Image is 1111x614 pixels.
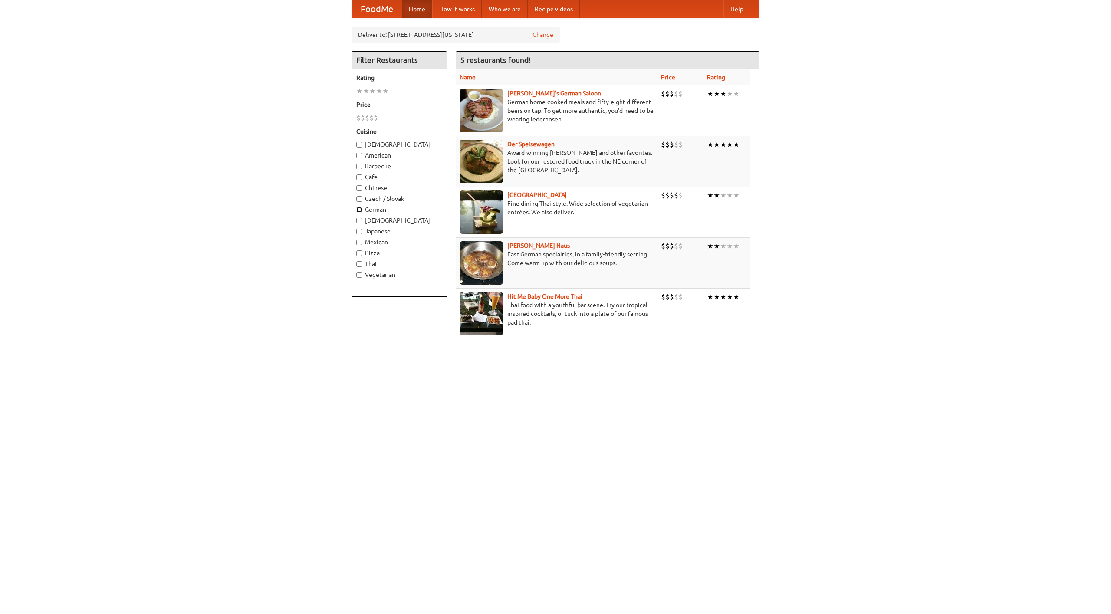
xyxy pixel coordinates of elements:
a: Change [532,30,553,39]
li: ★ [369,86,376,96]
a: Who we are [482,0,528,18]
li: $ [665,241,670,251]
a: [GEOGRAPHIC_DATA] [507,191,567,198]
li: ★ [713,241,720,251]
li: $ [665,140,670,149]
p: Award-winning [PERSON_NAME] and other favorites. Look for our restored food truck in the NE corne... [460,148,654,174]
li: ★ [733,241,740,251]
a: [PERSON_NAME] Haus [507,242,570,249]
li: $ [661,292,665,302]
img: esthers.jpg [460,89,503,132]
input: Japanese [356,229,362,234]
li: $ [678,190,683,200]
p: Thai food with a youthful bar scene. Try our tropical inspired cocktails, or tuck into a plate of... [460,301,654,327]
li: $ [374,113,378,123]
label: Cafe [356,173,442,181]
li: $ [670,89,674,99]
img: babythai.jpg [460,292,503,335]
label: Mexican [356,238,442,246]
li: $ [678,140,683,149]
b: Der Speisewagen [507,141,555,148]
img: kohlhaus.jpg [460,241,503,285]
li: $ [661,89,665,99]
label: German [356,205,442,214]
li: ★ [733,292,740,302]
li: ★ [720,292,726,302]
li: ★ [726,241,733,251]
a: Price [661,74,675,81]
input: American [356,153,362,158]
li: $ [674,292,678,302]
input: Thai [356,261,362,267]
li: ★ [733,140,740,149]
div: Deliver to: [STREET_ADDRESS][US_STATE] [352,27,560,43]
input: Vegetarian [356,272,362,278]
li: $ [665,89,670,99]
li: ★ [720,89,726,99]
label: American [356,151,442,160]
li: $ [678,292,683,302]
p: East German specialties, in a family-friendly setting. Come warm up with our delicious soups. [460,250,654,267]
img: satay.jpg [460,190,503,234]
li: $ [369,113,374,123]
h4: Filter Restaurants [352,52,447,69]
a: Help [723,0,750,18]
p: Fine dining Thai-style. Wide selection of vegetarian entrées. We also deliver. [460,199,654,217]
input: German [356,207,362,213]
li: $ [361,113,365,123]
li: ★ [713,292,720,302]
a: Rating [707,74,725,81]
input: Mexican [356,240,362,245]
li: $ [661,140,665,149]
li: $ [678,241,683,251]
li: $ [665,292,670,302]
label: Pizza [356,249,442,257]
li: ★ [733,190,740,200]
h5: Cuisine [356,127,442,136]
b: Hit Me Baby One More Thai [507,293,582,300]
li: $ [670,140,674,149]
label: Barbecue [356,162,442,171]
li: $ [365,113,369,123]
li: ★ [720,241,726,251]
li: ★ [733,89,740,99]
li: $ [670,292,674,302]
input: Pizza [356,250,362,256]
ng-pluralize: 5 restaurants found! [460,56,531,64]
li: ★ [707,140,713,149]
li: ★ [707,190,713,200]
label: Thai [356,259,442,268]
input: Barbecue [356,164,362,169]
h5: Rating [356,73,442,82]
label: Japanese [356,227,442,236]
a: Home [402,0,432,18]
li: $ [670,241,674,251]
li: ★ [707,292,713,302]
li: $ [661,190,665,200]
p: German home-cooked meals and fifty-eight different beers on tap. To get more authentic, you'd nee... [460,98,654,124]
img: speisewagen.jpg [460,140,503,183]
li: ★ [726,89,733,99]
li: ★ [720,140,726,149]
li: ★ [356,86,363,96]
li: $ [674,190,678,200]
li: ★ [726,140,733,149]
li: $ [356,113,361,123]
li: ★ [726,292,733,302]
input: [DEMOGRAPHIC_DATA] [356,218,362,223]
input: Czech / Slovak [356,196,362,202]
label: Czech / Slovak [356,194,442,203]
li: ★ [363,86,369,96]
a: Recipe videos [528,0,580,18]
a: Name [460,74,476,81]
li: $ [674,241,678,251]
a: [PERSON_NAME]'s German Saloon [507,90,601,97]
li: ★ [382,86,389,96]
li: ★ [376,86,382,96]
input: Cafe [356,174,362,180]
input: [DEMOGRAPHIC_DATA] [356,142,362,148]
label: [DEMOGRAPHIC_DATA] [356,140,442,149]
li: $ [678,89,683,99]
